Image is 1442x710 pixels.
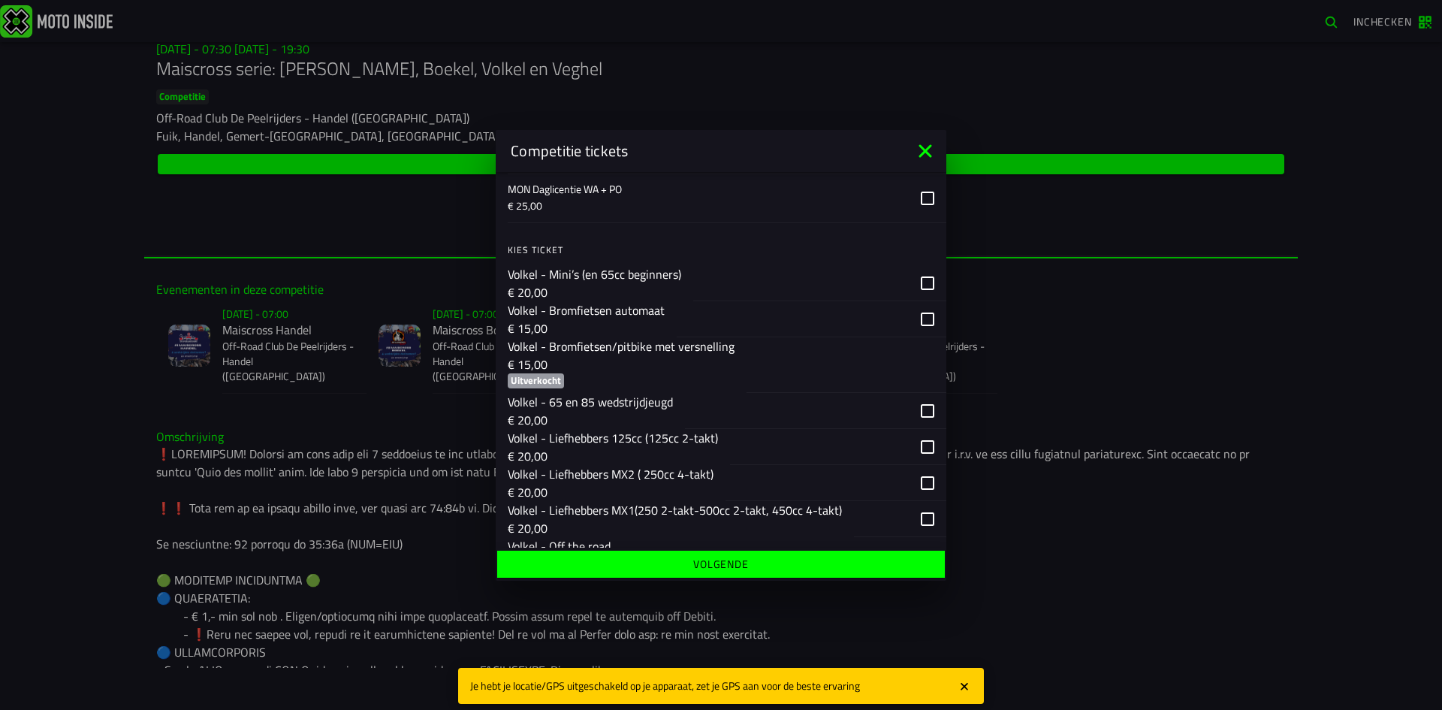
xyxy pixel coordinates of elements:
p: Volkel - Mini’s (en 65cc beginners) [508,264,681,282]
p: € 15,00 [508,355,735,373]
p: € 20,00 [508,446,718,464]
p: € 20,00 [508,282,681,301]
p: Volkel - 65 en 85 wedstrijdjeugd [508,392,673,410]
p: Volkel - Bromfietsen/pitbike met versnelling [508,337,735,355]
p: Volkel - Bromfietsen automaat [508,301,665,319]
p: Volkel - Liefhebbers MX2 ( 250cc 4-takt) [508,464,713,482]
p: € 25,00 [508,198,909,213]
ion-label: Kies ticket [508,243,946,256]
p: Volkel - Liefhebbers MX1(250 2-takt-500cc 2-takt, 450cc 4-takt) [508,500,842,518]
p: € 20,00 [508,518,842,536]
p: € 20,00 [508,482,713,500]
p: € 15,00 [508,319,665,337]
p: Volkel - Liefhebbers 125cc (125cc 2-takt) [508,428,718,446]
p: MON Daglicentie WA + PO [508,181,909,196]
ion-title: Competitie tickets [496,140,913,162]
ion-badge: Uitverkocht [508,373,564,388]
p: Volkel - Off the road [508,536,611,554]
p: € 20,00 [508,410,673,428]
ion-button: Volgende [497,551,945,578]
